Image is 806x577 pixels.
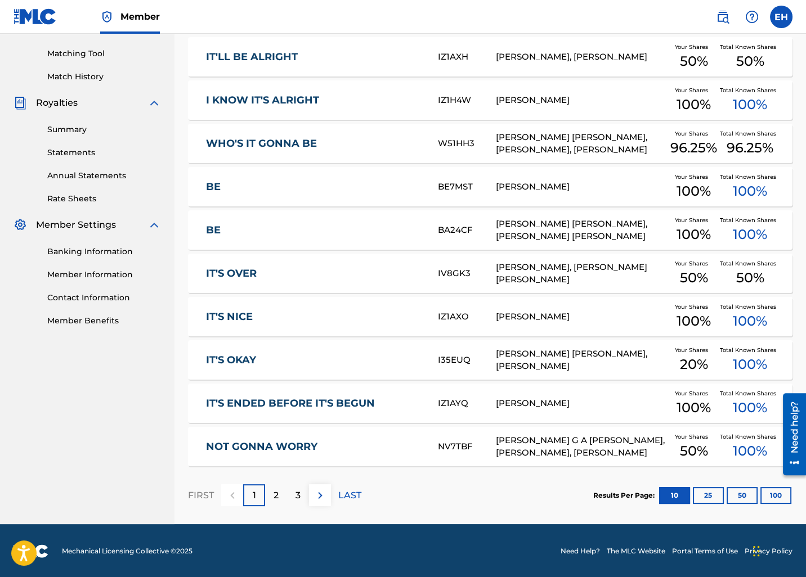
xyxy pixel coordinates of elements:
a: Member Information [47,269,161,281]
iframe: Resource Center [774,389,806,479]
a: Member Benefits [47,315,161,327]
span: Royalties [36,96,78,110]
a: Public Search [711,6,734,28]
a: BE [206,224,423,237]
div: BE7MST [438,181,495,193]
span: 100 % [733,441,767,461]
div: IV8GK3 [438,267,495,280]
div: NV7TBF [438,440,495,453]
span: Total Known Shares [720,216,781,224]
div: IZ1AXH [438,51,495,64]
span: Your Shares [675,86,713,94]
img: Member Settings [14,218,27,232]
img: help [745,10,759,24]
p: Results Per Page: [593,490,657,501]
span: Total Known Shares [720,129,781,138]
a: IT'S NICE [206,310,423,323]
span: Your Shares [675,346,713,354]
span: 50 % [680,268,708,288]
img: logo [14,544,48,558]
div: [PERSON_NAME] [PERSON_NAME], [PERSON_NAME] [495,348,668,373]
div: [PERSON_NAME] [PERSON_NAME], [PERSON_NAME], [PERSON_NAME] [495,131,668,156]
img: expand [147,218,161,232]
span: Mechanical Licensing Collective © 2025 [62,546,192,556]
iframe: Chat Widget [750,523,806,577]
span: Total Known Shares [720,389,781,398]
img: search [716,10,729,24]
img: MLC Logo [14,8,57,25]
img: expand [147,96,161,110]
div: User Menu [770,6,792,28]
a: BE [206,181,423,193]
div: I35EUQ [438,354,495,367]
button: 100 [760,487,791,504]
div: [PERSON_NAME], [PERSON_NAME] [495,51,668,64]
span: Your Shares [675,129,713,138]
div: Help [741,6,763,28]
a: I KNOW IT'S ALRIGHT [206,94,423,107]
a: IT'S OVER [206,267,423,280]
div: W51HH3 [438,137,495,150]
span: 100 % [677,94,711,115]
span: Your Shares [675,389,713,398]
span: Your Shares [675,173,713,181]
a: IT'S ENDED BEFORE IT'S BEGUN [206,397,423,410]
span: 100 % [733,354,767,375]
span: Total Known Shares [720,43,781,51]
div: Drag [753,534,760,568]
span: 100 % [677,181,711,201]
span: Your Shares [675,303,713,311]
button: 25 [693,487,724,504]
div: [PERSON_NAME] [495,310,668,323]
div: [PERSON_NAME] [495,181,668,193]
span: 96.25 % [670,138,717,158]
p: 3 [295,489,301,502]
a: Annual Statements [47,170,161,182]
span: Total Known Shares [720,173,781,181]
a: Statements [47,147,161,159]
img: Top Rightsholder [100,10,114,24]
span: Your Shares [675,43,713,51]
p: FIRST [188,489,214,502]
a: Matching Tool [47,48,161,60]
span: Your Shares [675,432,713,441]
span: 100 % [733,311,767,331]
a: Privacy Policy [745,546,792,556]
span: 50 % [736,51,764,71]
span: Member [120,10,160,23]
div: IZ1AYQ [438,397,495,410]
a: IT'LL BE ALRIGHT [206,51,423,64]
a: Rate Sheets [47,193,161,205]
div: [PERSON_NAME] [PERSON_NAME], [PERSON_NAME] [PERSON_NAME] [495,218,668,243]
span: Total Known Shares [720,346,781,354]
span: 100 % [677,224,711,245]
div: [PERSON_NAME], [PERSON_NAME] [PERSON_NAME] [495,261,668,286]
div: [PERSON_NAME] [495,397,668,410]
span: 100 % [677,311,711,331]
img: right [314,489,327,502]
span: Your Shares [675,259,713,268]
div: BA24CF [438,224,495,237]
p: 1 [253,489,256,502]
span: 96.25 % [727,138,773,158]
span: 50 % [736,268,764,288]
div: IZ1AXO [438,310,495,323]
div: [PERSON_NAME] G A [PERSON_NAME], [PERSON_NAME], [PERSON_NAME] [495,434,668,459]
a: IT'S OKAY [206,354,423,367]
a: Summary [47,124,161,136]
span: 50 % [680,51,708,71]
span: 100 % [733,94,767,115]
img: Royalties [14,96,27,110]
span: Total Known Shares [720,432,781,441]
a: Match History [47,71,161,83]
a: The MLC Website [607,546,665,556]
a: Banking Information [47,246,161,258]
span: Total Known Shares [720,259,781,268]
span: 50 % [680,441,708,461]
button: 50 [727,487,758,504]
p: 2 [274,489,279,502]
span: 100 % [733,398,767,418]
